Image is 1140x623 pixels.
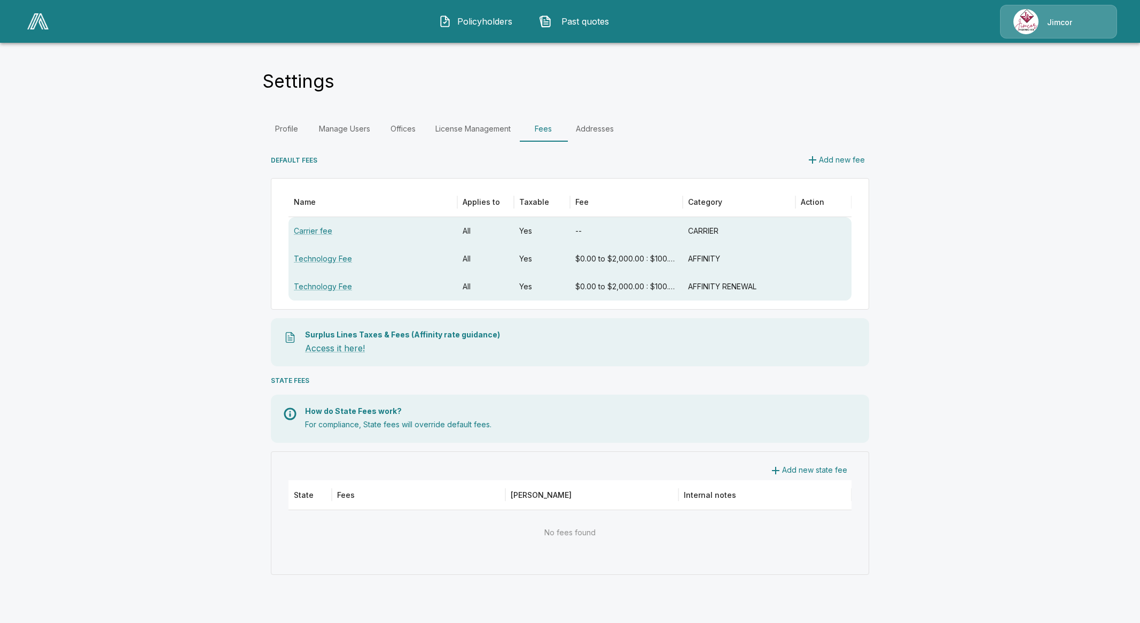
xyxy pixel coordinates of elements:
div: -- [570,217,683,245]
button: Add new fee [802,150,869,170]
div: AFFINITY [683,245,795,273]
div: Category [688,197,722,206]
h6: DEFAULT FEES [271,155,317,166]
img: Policyholders Icon [439,15,451,28]
p: No fees found [544,527,596,537]
div: Taxable [519,197,549,206]
span: Policyholders [456,15,514,28]
img: Agency Icon [1013,9,1039,34]
a: Technology Fee [294,282,352,291]
img: AA Logo [27,13,49,29]
a: Profile [262,116,310,142]
button: Add new state fee [765,460,852,480]
span: Past quotes [556,15,615,28]
div: Yes [514,273,570,301]
div: AFFINITY RENEWAL [683,273,795,301]
a: Addresses [567,116,622,142]
h4: Settings [262,70,334,93]
div: Action [801,197,824,206]
img: Info Icon [284,407,296,420]
h6: STATE FEES [271,375,309,386]
a: Manage Users [310,116,379,142]
div: All [457,245,513,273]
div: $0.00 to $2,000.00 : $100.00, $2,001.00 to $25,000.00 : $250.00, $25,001.00 to $9,999,999.00 : $1... [570,273,683,301]
p: How do State Fees work? [305,407,856,415]
button: Past quotes IconPast quotes [531,7,623,35]
a: Fees [519,116,567,142]
img: Past quotes Icon [539,15,552,28]
a: Technology Fee [294,254,352,263]
a: License Management [427,116,519,142]
div: Yes [514,217,570,245]
div: State [294,490,314,499]
div: Internal notes [684,490,736,499]
div: All [457,273,513,301]
a: Offices [379,116,427,142]
div: Settings Tabs [262,116,878,142]
div: Fee [575,197,589,206]
div: Fees [337,490,355,499]
a: Carrier fee [294,226,332,235]
div: Applies to [463,197,500,206]
div: Name [294,197,316,206]
p: Jimcor [1047,17,1072,28]
div: Yes [514,245,570,273]
a: Agency IconJimcor [1000,5,1117,39]
div: $0.00 to $2,000.00 : $100.00, $2,001.00 to $25,000.00 : $250.00, $25,001.00 to $9,999,999.00 : $1... [570,245,683,273]
div: All [457,217,513,245]
img: Taxes File Icon [284,331,296,344]
div: [PERSON_NAME] [511,490,572,499]
p: Surplus Lines Taxes & Fees (Affinity rate guidance) [305,331,856,339]
div: CARRIER [683,217,795,245]
p: For compliance, State fees will override default fees. [305,419,856,430]
a: Access it here! [305,343,365,353]
button: Policyholders IconPolicyholders [431,7,522,35]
